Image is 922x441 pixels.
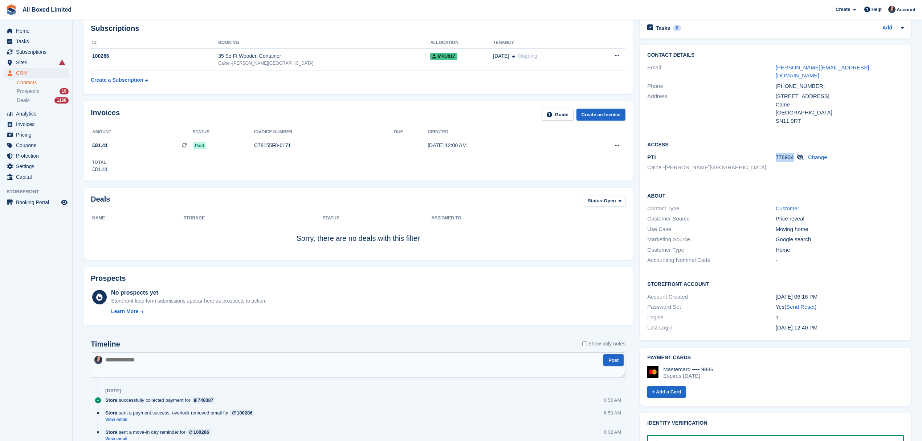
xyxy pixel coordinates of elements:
[105,429,215,436] div: sent a move-in day reminder for
[17,97,69,104] a: Deals 1168
[254,126,394,138] th: Invoice number
[493,37,592,49] th: Tenancy
[493,52,509,60] span: [DATE]
[105,397,219,404] div: successfully collected payment for
[588,197,604,205] span: Status:
[91,126,193,138] th: Amount
[218,37,430,49] th: Booking
[183,213,322,224] th: Storage
[784,304,816,310] span: ( )
[4,57,69,68] a: menu
[776,109,904,117] div: [GEOGRAPHIC_DATA]
[776,92,904,101] div: [STREET_ADDRESS]
[7,188,72,195] span: Storefront
[582,340,626,348] label: Show only notes
[647,141,904,148] h2: Access
[394,126,428,138] th: Due
[187,429,211,436] a: 100286
[91,52,218,60] div: 100286
[16,109,60,119] span: Analytics
[230,409,254,416] a: 100286
[60,198,69,207] a: Preview store
[105,409,258,416] div: sent a payment success, overlock removed email for
[647,82,775,90] div: Phone
[16,57,60,68] span: Sites
[105,388,121,394] div: [DATE]
[91,274,126,283] h2: Prospects
[105,429,117,436] span: Stora
[582,340,587,348] input: Show only notes
[193,142,206,149] span: Paid
[4,36,69,46] a: menu
[776,101,904,109] div: Calne
[60,88,69,94] div: 19
[897,6,915,13] span: Account
[776,293,904,301] div: [DATE] 06:16 PM
[647,386,686,398] a: + Add a Card
[193,126,254,138] th: Status
[4,47,69,57] a: menu
[54,97,69,104] div: 1168
[16,197,60,207] span: Booking Portal
[647,235,775,244] div: Marketing Source
[647,154,656,160] span: PTI
[218,60,430,66] div: Calne -[PERSON_NAME][GEOGRAPHIC_DATA]
[323,213,432,224] th: Status
[776,225,904,234] div: Moving home
[647,163,775,172] li: Calne -[PERSON_NAME][GEOGRAPHIC_DATA]
[17,79,69,86] a: Contacts
[297,234,420,242] span: Sorry, there are no deals with this filter
[16,161,60,171] span: Settings
[4,197,69,207] a: menu
[111,308,138,315] div: Learn More
[4,68,69,78] a: menu
[4,161,69,171] a: menu
[254,142,394,149] div: C78155F8-6171
[604,197,616,205] span: Open
[198,397,213,404] div: 748387
[776,324,818,331] time: 2025-08-07 11:40:40 UTC
[92,159,108,166] div: Total
[776,246,904,254] div: Home
[4,172,69,182] a: menu
[776,215,904,223] div: Price reveal
[647,52,904,58] h2: Contact Details
[431,213,625,224] th: Assigned to
[647,192,904,199] h2: About
[192,397,216,404] a: 748387
[92,166,108,173] div: £81.41
[603,354,624,366] button: Post
[20,4,74,16] a: All Boxed Limited
[91,76,143,84] div: Create a Subscription
[647,92,775,125] div: Address
[518,53,537,59] span: Ongoing
[647,366,658,378] img: Mastercard Logo
[776,235,904,244] div: Google search
[16,172,60,182] span: Capital
[663,373,713,379] div: Expires [DATE]
[673,25,681,31] div: 0
[430,37,493,49] th: Allocation
[4,140,69,150] a: menu
[4,26,69,36] a: menu
[430,53,457,60] span: MKU017
[647,355,904,361] h2: Payment cards
[584,195,625,207] button: Status: Open
[91,24,625,33] h2: Subscriptions
[647,293,775,301] div: Account Created
[16,151,60,161] span: Protection
[786,304,815,310] a: Send Reset
[111,288,266,297] div: No prospects yet
[888,6,896,13] img: Dan Goss
[16,140,60,150] span: Coupons
[428,126,570,138] th: Created
[105,409,117,416] span: Stora
[542,109,574,121] a: Guide
[776,205,799,211] a: Customer
[656,25,670,31] h2: Tasks
[16,36,60,46] span: Tasks
[428,142,570,149] div: [DATE] 12:00 AM
[16,26,60,36] span: Home
[576,109,626,121] a: Create an Invoice
[776,313,904,322] div: 1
